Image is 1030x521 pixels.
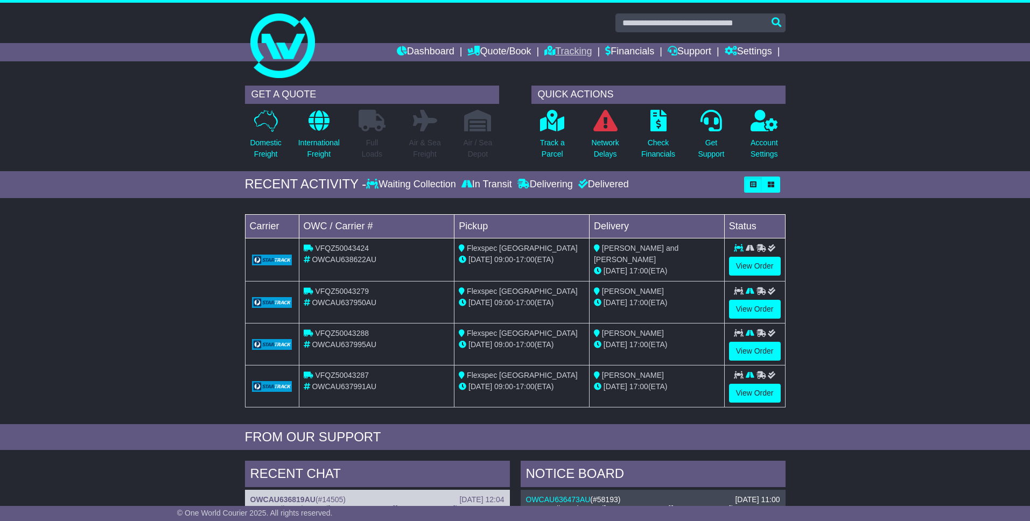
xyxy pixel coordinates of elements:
[464,137,493,160] p: Air / Sea Depot
[494,340,513,349] span: 09:00
[724,214,785,238] td: Status
[459,495,504,504] div: [DATE] 12:04
[318,495,344,504] span: #14505
[468,382,492,391] span: [DATE]
[397,43,454,61] a: Dashboard
[604,266,627,275] span: [DATE]
[177,509,333,517] span: © One World Courier 2025. All rights reserved.
[312,340,376,349] span: OWCAU637995AU
[604,382,627,391] span: [DATE]
[602,329,664,337] span: [PERSON_NAME]
[17,28,26,37] img: website_grey.svg
[494,255,513,264] span: 09:00
[641,109,676,166] a: CheckFinancials
[250,495,316,504] a: OWCAU636819AU
[467,371,578,379] span: Flexspec [GEOGRAPHIC_DATA]
[245,214,299,238] td: Carrier
[315,371,369,379] span: VFQZ50043287
[526,495,591,504] a: OWCAU636473AU
[725,43,772,61] a: Settings
[245,177,367,192] div: RECENT ACTIVITY -
[526,504,734,513] span: To Be Collected Team ([EMAIL_ADDRESS][DOMAIN_NAME])
[751,137,778,160] p: Account Settings
[459,297,585,308] div: - (ETA)
[594,244,678,264] span: [PERSON_NAME] and [PERSON_NAME]
[454,214,590,238] td: Pickup
[515,179,576,191] div: Delivering
[668,43,711,61] a: Support
[459,339,585,350] div: - (ETA)
[121,64,178,71] div: Keywords by Traffic
[576,179,629,191] div: Delivered
[629,298,648,307] span: 17:00
[540,137,565,160] p: Track a Parcel
[468,255,492,264] span: [DATE]
[299,214,454,238] td: OWC / Carrier #
[602,371,664,379] span: [PERSON_NAME]
[467,43,531,61] a: Quote/Book
[250,495,505,504] div: ( )
[697,109,725,166] a: GetSupport
[729,257,781,276] a: View Order
[516,382,535,391] span: 17:00
[249,109,282,166] a: DomesticFreight
[312,298,376,307] span: OWCAU637950AU
[245,430,786,445] div: FROM OUR SUPPORT
[604,298,627,307] span: [DATE]
[245,461,510,490] div: RECENT CHAT
[315,244,369,252] span: VFQZ50043424
[629,340,648,349] span: 17:00
[459,254,585,265] div: - (ETA)
[366,179,458,191] div: Waiting Collection
[698,137,724,160] p: Get Support
[245,86,499,104] div: GET A QUOTE
[591,137,619,160] p: Network Delays
[252,381,292,392] img: GetCarrierServiceLogo
[521,461,786,490] div: NOTICE BOARD
[467,329,578,337] span: Flexspec [GEOGRAPHIC_DATA]
[539,109,565,166] a: Track aParcel
[468,298,492,307] span: [DATE]
[109,62,117,71] img: tab_keywords_by_traffic_grey.svg
[459,381,585,392] div: - (ETA)
[593,495,618,504] span: #58193
[31,62,40,71] img: tab_domain_overview_orange.svg
[516,298,535,307] span: 17:00
[605,43,654,61] a: Financials
[459,179,515,191] div: In Transit
[359,137,386,160] p: Full Loads
[28,28,118,37] div: Domain: [DOMAIN_NAME]
[467,244,578,252] span: Flexspec [GEOGRAPHIC_DATA]
[467,287,578,295] span: Flexspec [GEOGRAPHIC_DATA]
[250,137,281,160] p: Domestic Freight
[312,382,376,391] span: OWCAU637991AU
[591,109,619,166] a: NetworkDelays
[312,255,376,264] span: OWCAU638622AU
[516,255,535,264] span: 17:00
[629,266,648,275] span: 17:00
[594,339,720,350] div: (ETA)
[594,297,720,308] div: (ETA)
[315,287,369,295] span: VFQZ50043279
[594,381,720,392] div: (ETA)
[30,17,53,26] div: v 4.0.25
[252,339,292,350] img: GetCarrierServiceLogo
[629,382,648,391] span: 17:00
[17,17,26,26] img: logo_orange.svg
[729,384,781,403] a: View Order
[729,342,781,361] a: View Order
[604,340,627,349] span: [DATE]
[315,329,369,337] span: VFQZ50043288
[729,300,781,319] a: View Order
[298,109,340,166] a: InternationalFreight
[409,137,441,160] p: Air & Sea Freight
[594,265,720,277] div: (ETA)
[298,137,340,160] p: International Freight
[252,255,292,265] img: GetCarrierServiceLogo
[589,214,724,238] td: Delivery
[494,298,513,307] span: 09:00
[735,495,780,504] div: [DATE] 11:00
[641,137,675,160] p: Check Financials
[516,340,535,349] span: 17:00
[544,43,592,61] a: Tracking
